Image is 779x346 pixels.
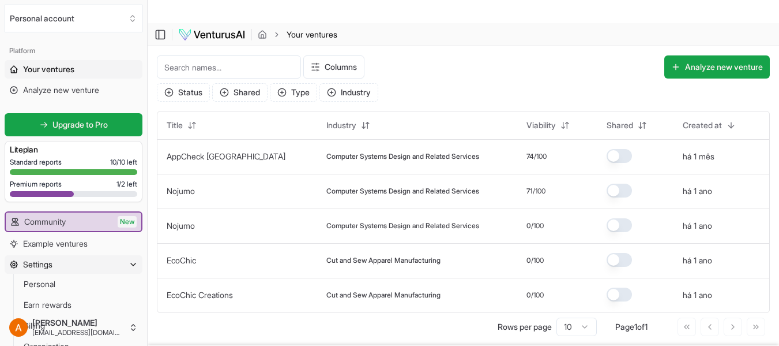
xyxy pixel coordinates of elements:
[526,291,531,300] span: 0
[683,255,712,266] button: há 1 ano
[270,83,317,102] button: Type
[5,5,142,32] button: Select an organization
[600,116,654,135] button: Shared
[110,158,137,167] span: 10 / 10 left
[23,259,52,270] span: Settings
[116,180,137,189] span: 1 / 2 left
[167,255,196,265] a: EcoChic
[160,116,204,135] button: Title
[23,238,88,250] span: Example ventures
[52,119,108,131] span: Upgrade to Pro
[118,216,137,228] span: New
[157,83,210,102] button: Status
[637,322,645,332] span: of
[19,296,129,314] a: Earn rewards
[531,291,544,300] span: /100
[167,289,233,301] button: EcoChic Creations
[683,220,712,232] button: há 1 ano
[534,152,547,161] span: /100
[5,81,142,99] a: Analyze new venture
[24,216,66,228] span: Community
[319,116,377,135] button: Industry
[9,318,28,337] img: ACg8ocLo2YqbDyXwm31vU8l9U9iwBTV5Gdb82VirKzt35Ha_vjr6Qg=s96-c
[526,120,556,131] span: Viability
[645,322,648,332] span: 1
[212,83,268,102] button: Shared
[303,55,364,79] button: Columns
[19,275,129,293] a: Personal
[167,151,285,161] a: AppCheck [GEOGRAPHIC_DATA]
[5,255,142,274] button: Settings
[10,144,137,155] h3: Lite plan
[5,113,142,136] a: Upgrade to Pro
[326,256,441,265] span: Cut and Sew Apparel Manufacturing
[6,213,141,231] a: CommunityNew
[167,185,195,197] button: Nojumo
[520,116,577,135] button: Viability
[167,186,195,196] a: Nojumo
[157,55,301,79] input: Search names...
[32,328,124,337] span: [EMAIL_ADDRESS][DOMAIN_NAME]
[167,255,196,266] button: EcoChic
[326,152,479,161] span: Computer Systems Design and Related Services
[526,221,531,230] span: 0
[683,185,712,197] button: há 1 ano
[683,289,712,301] button: há 1 ano
[531,221,544,230] span: /100
[167,120,183,131] span: Title
[498,321,552,333] p: Rows per page
[23,64,74,75] span: Your ventures
[178,28,246,42] img: logo
[683,151,714,162] button: há 1 mês
[326,291,441,300] span: Cut and Sew Apparel Manufacturing
[526,152,534,161] span: 74
[23,84,99,96] span: Analyze new venture
[167,220,195,232] button: Nojumo
[326,187,479,196] span: Computer Systems Design and Related Services
[526,256,531,265] span: 0
[287,29,337,40] span: Your ventures
[167,151,285,162] button: AppCheck [GEOGRAPHIC_DATA]
[24,278,55,290] span: Personal
[326,120,356,131] span: Industry
[526,187,533,196] span: 71
[24,299,71,311] span: Earn rewards
[664,55,770,79] button: Analyze new venture
[683,120,722,131] span: Created at
[5,314,142,341] button: [PERSON_NAME][EMAIL_ADDRESS][DOMAIN_NAME]
[167,221,195,230] a: Nojumo
[326,221,479,230] span: Computer Systems Design and Related Services
[676,116,743,135] button: Created at
[533,187,545,196] span: /100
[615,322,634,332] span: Page
[167,290,233,300] a: EcoChic Creations
[5,235,142,253] a: Example ventures
[319,83,378,102] button: Industry
[634,322,637,332] span: 1
[10,158,62,167] span: Standard reports
[607,120,633,131] span: Shared
[258,29,337,40] nav: breadcrumb
[32,318,124,328] span: [PERSON_NAME]
[10,180,62,189] span: Premium reports
[531,256,544,265] span: /100
[5,60,142,79] a: Your ventures
[5,42,142,60] div: Platform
